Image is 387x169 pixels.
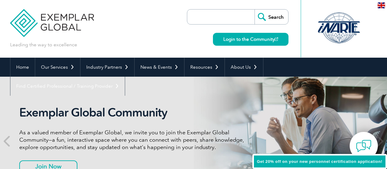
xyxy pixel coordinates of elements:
a: Login to the Community [213,33,288,46]
img: en [378,2,385,8]
a: Industry Partners [80,58,134,77]
a: Home [10,58,35,77]
a: About Us [225,58,263,77]
a: Find Certified Professional / Training Provider [10,77,125,96]
h2: Exemplar Global Community [19,106,249,120]
img: contact-chat.png [356,138,371,154]
a: News & Events [135,58,184,77]
a: Resources [184,58,225,77]
p: Leading the way to excellence [10,41,77,48]
a: Our Services [35,58,80,77]
img: open_square.png [275,37,278,41]
input: Search [255,10,288,24]
span: Get 20% off on your new personnel certification application! [257,159,382,164]
p: As a valued member of Exemplar Global, we invite you to join the Exemplar Global Community—a fun,... [19,129,249,151]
